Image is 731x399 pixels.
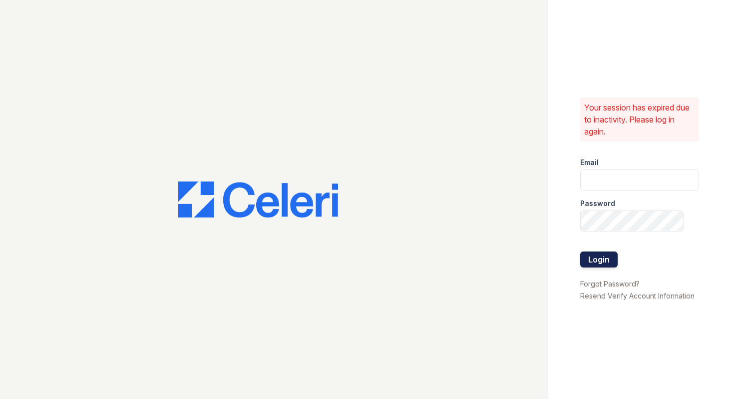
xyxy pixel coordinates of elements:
button: Login [580,251,618,267]
label: Email [580,157,599,167]
img: CE_Logo_Blue-a8612792a0a2168367f1c8372b55b34899dd931a85d93a1a3d3e32e68fde9ad4.png [178,181,338,217]
a: Forgot Password? [580,279,640,288]
a: Resend Verify Account Information [580,291,695,300]
label: Password [580,198,615,208]
p: Your session has expired due to inactivity. Please log in again. [584,101,695,137]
